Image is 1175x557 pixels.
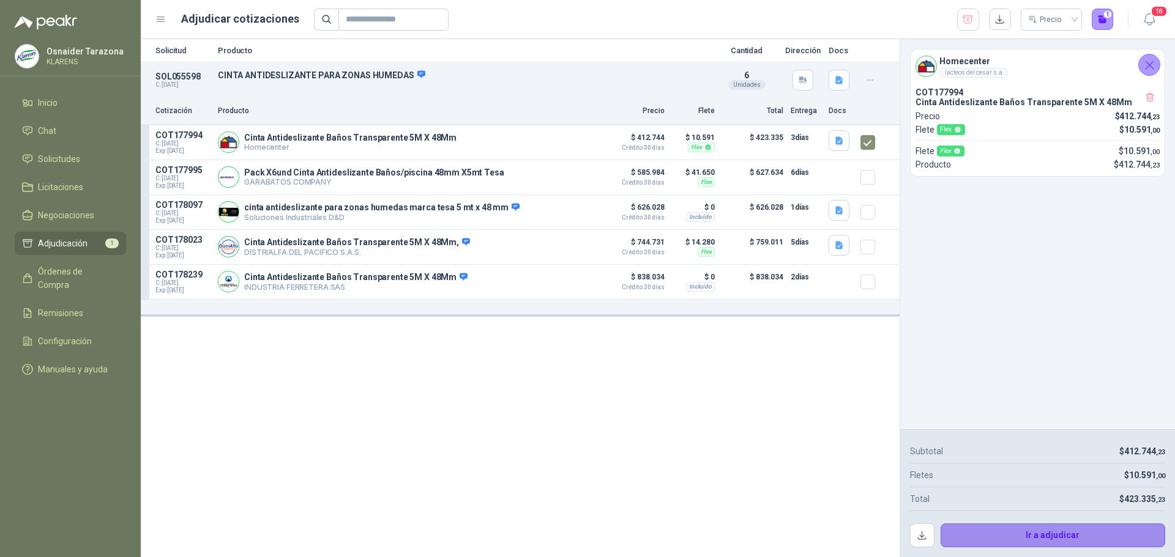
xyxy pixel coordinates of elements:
[791,130,821,145] p: 3 días
[1124,446,1165,456] span: 412.744
[1151,6,1168,17] span: 18
[1119,144,1160,158] p: $
[916,158,951,171] p: Producto
[244,272,468,283] p: Cinta Antideslizante Baños Transparente 5M X 48Mm
[38,363,108,376] span: Manuales y ayuda
[218,202,239,222] img: Company Logo
[15,260,126,297] a: Órdenes de Compra
[603,284,665,290] span: Crédito 30 días
[916,123,965,136] p: Flete
[916,144,964,158] p: Flete
[603,130,665,151] p: $ 412.744
[1151,148,1160,156] span: ,00
[155,130,211,140] p: COT177994
[15,204,126,227] a: Negociaciones
[672,105,715,117] p: Flete
[155,72,211,81] p: SOL055598
[218,237,239,257] img: Company Logo
[937,146,964,157] div: Flex
[603,235,665,256] p: $ 744.731
[941,523,1166,548] button: Ir a adjudicar
[155,217,211,224] span: Exp: [DATE]
[244,177,504,186] p: GARABATOS COMPANY
[791,165,821,180] p: 6 días
[155,200,211,210] p: COT178097
[1119,160,1160,169] span: 412.744
[47,47,124,56] p: Osnaider Tarazona
[722,130,783,155] p: $ 423.335
[155,245,211,252] span: C: [DATE]
[791,235,821,249] p: 5 días
[244,237,470,248] p: Cinta Antideslizante Baños Transparente 5M X 48Mm,
[744,70,749,80] span: 6
[1124,125,1160,135] span: 10.591
[1129,470,1165,480] span: 10.591
[916,56,936,76] img: Company Logo
[1119,123,1160,136] p: $
[155,46,211,54] p: Solicitud
[916,97,1160,107] p: Cinta Antideslizante Baños Transparente 5M X 48Mm
[15,175,126,199] a: Licitaciones
[1092,9,1114,31] button: 1
[603,249,665,256] span: Crédito 30 días
[686,282,715,292] div: Incluido
[38,265,114,292] span: Órdenes de Compra
[910,444,943,458] p: Subtotal
[38,180,83,194] span: Licitaciones
[603,180,665,186] span: Crédito 30 días
[603,145,665,151] span: Crédito 30 días
[105,238,119,248] span: 1
[38,237,88,250] span: Adjudicación
[1151,113,1160,121] span: ,23
[15,358,126,381] a: Manuales y ayuda
[155,147,211,155] span: Exp: [DATE]
[38,306,83,320] span: Remisiones
[181,10,299,28] h1: Adjudicar cotizaciones
[672,235,715,249] p: $ 14.280
[603,215,665,221] span: Crédito 30 días
[15,15,77,29] img: Logo peakr
[728,80,766,90] div: Unidades
[1156,448,1165,456] span: ,23
[15,147,126,171] a: Solicitudes
[1124,468,1165,482] p: $
[15,45,39,68] img: Company Logo
[155,270,211,279] p: COT178239
[244,213,520,222] p: Soluciones Industriales D&D
[1151,161,1160,169] span: ,23
[155,105,211,117] p: Cotización
[155,140,211,147] span: C: [DATE]
[15,301,126,325] a: Remisiones
[722,165,783,190] p: $ 627.634
[722,105,783,117] p: Total
[15,119,126,142] a: Chat
[1124,146,1160,156] span: 10.591
[15,91,126,114] a: Inicio
[785,46,821,54] p: Dirección
[1119,492,1165,506] p: $
[722,270,783,294] p: $ 838.034
[38,334,92,348] span: Configuración
[1156,496,1165,504] span: ,23
[244,202,520,213] p: cinta antideslizante para zonas humedas marca tesa 5 mt x 48 mm
[722,235,783,259] p: $ 759.011
[244,248,470,257] p: DISTRIALFA DEL PACIFICO S.A.S.
[38,124,56,138] span: Chat
[698,247,715,257] div: Flex
[155,81,211,89] p: C: [DATE]
[829,46,853,54] p: Docs
[244,142,457,152] p: Homecenter
[916,87,1160,97] p: COT177994
[155,252,211,259] span: Exp: [DATE]
[218,271,239,292] img: Company Logo
[916,109,940,123] p: Precio
[155,279,211,287] span: C: [DATE]
[910,492,930,506] p: Total
[672,165,715,180] p: $ 41.650
[672,270,715,284] p: $ 0
[218,70,709,81] p: CINTA ANTIDESLIZANTE PARA ZONAS HUMEDAS
[1156,472,1165,480] span: ,00
[155,287,211,294] span: Exp: [DATE]
[38,208,94,222] span: Negociaciones
[1138,54,1160,76] button: Cerrar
